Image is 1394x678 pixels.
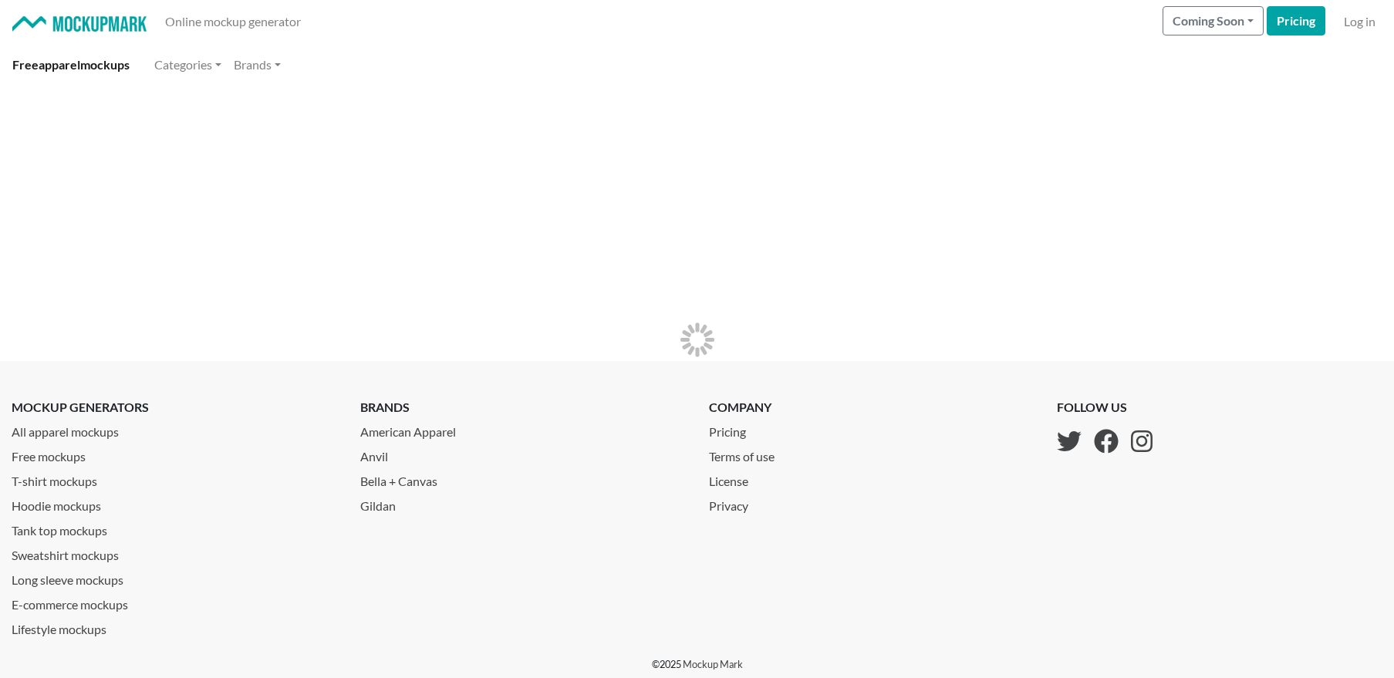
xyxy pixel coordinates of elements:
[12,466,337,491] a: T-shirt mockups
[12,589,337,614] a: E-commerce mockups
[12,540,337,565] a: Sweatshirt mockups
[652,657,743,672] p: © 2025
[683,658,743,670] a: Mockup Mark
[1163,6,1264,35] button: Coming Soon
[12,491,337,515] a: Hoodie mockups
[159,6,307,37] a: Online mockup generator
[6,49,136,80] a: Freeapparelmockups
[360,417,686,441] a: American Apparel
[12,614,337,639] a: Lifestyle mockups
[1057,398,1153,417] p: follow us
[709,417,787,441] a: Pricing
[360,466,686,491] a: Bella + Canvas
[39,57,80,72] span: apparel
[12,441,337,466] a: Free mockups
[360,491,686,515] a: Gildan
[1267,6,1325,35] a: Pricing
[12,16,147,32] img: Mockup Mark
[12,565,337,589] a: Long sleeve mockups
[709,491,787,515] a: Privacy
[148,49,228,80] a: Categories
[1338,6,1382,37] a: Log in
[12,398,337,417] p: mockup generators
[709,441,787,466] a: Terms of use
[12,515,337,540] a: Tank top mockups
[228,49,287,80] a: Brands
[709,398,787,417] p: company
[360,398,686,417] p: brands
[709,466,787,491] a: License
[360,441,686,466] a: Anvil
[12,417,337,441] a: All apparel mockups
